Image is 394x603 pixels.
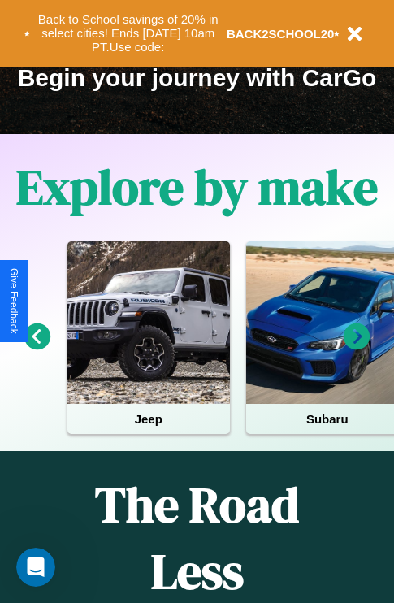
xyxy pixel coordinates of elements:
iframe: Intercom live chat [16,548,55,587]
div: Give Feedback [8,268,19,334]
button: Back to School savings of 20% in select cities! Ends [DATE] 10am PT.Use code: [30,8,227,59]
b: BACK2SCHOOL20 [227,27,335,41]
h1: Explore by make [16,154,378,220]
h4: Jeep [67,404,230,434]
